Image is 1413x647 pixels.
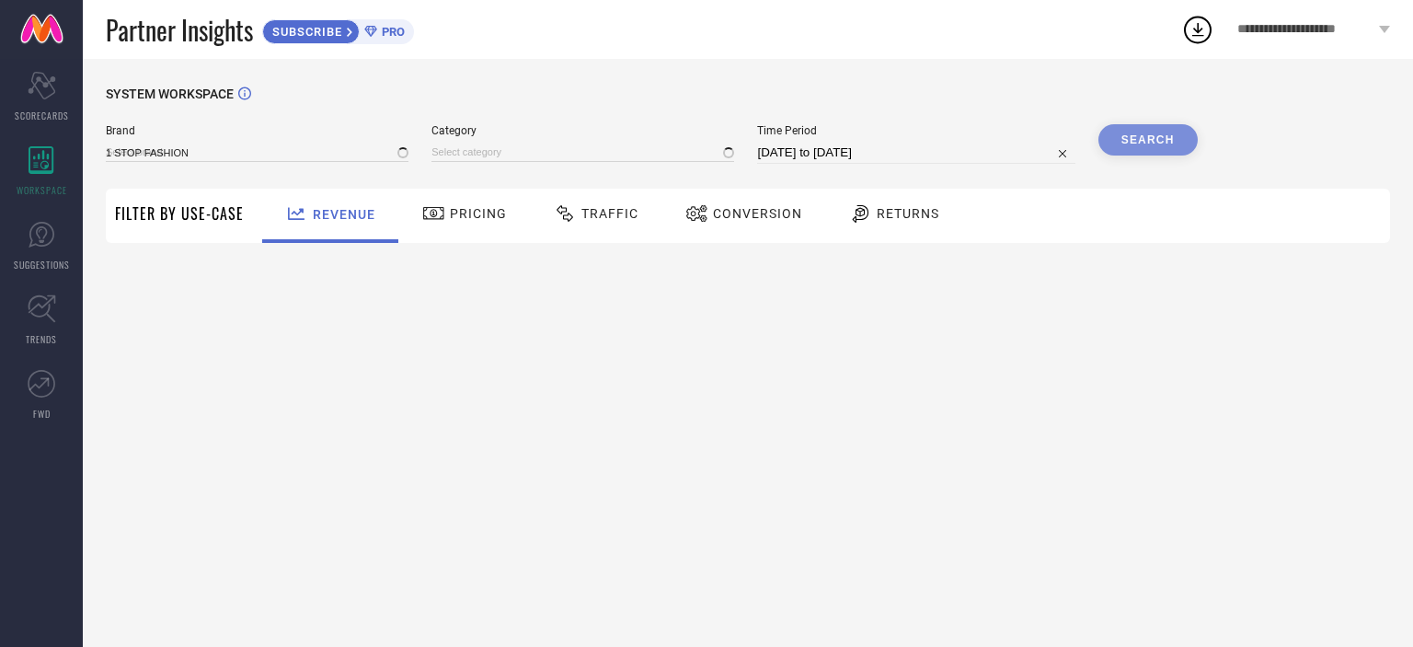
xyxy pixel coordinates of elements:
span: Partner Insights [106,11,253,49]
span: Brand [106,124,408,137]
span: SYSTEM WORKSPACE [106,87,234,101]
span: WORKSPACE [17,183,67,197]
span: TRENDS [26,332,57,346]
a: SUBSCRIBEPRO [262,15,414,44]
span: Filter By Use-Case [115,202,244,225]
span: Revenue [313,207,375,222]
span: Returns [877,206,939,221]
span: Time Period [757,124,1074,137]
span: Traffic [581,206,638,221]
span: PRO [377,25,405,39]
input: Select brand [106,143,408,162]
div: Open download list [1181,13,1214,46]
span: Conversion [713,206,802,221]
span: FWD [33,407,51,421]
input: Select time period [757,142,1074,164]
input: Select category [431,143,734,162]
span: SUGGESTIONS [14,258,70,272]
span: Pricing [450,206,507,221]
span: SCORECARDS [15,109,69,122]
span: SUBSCRIBE [263,25,347,39]
span: Category [431,124,734,137]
